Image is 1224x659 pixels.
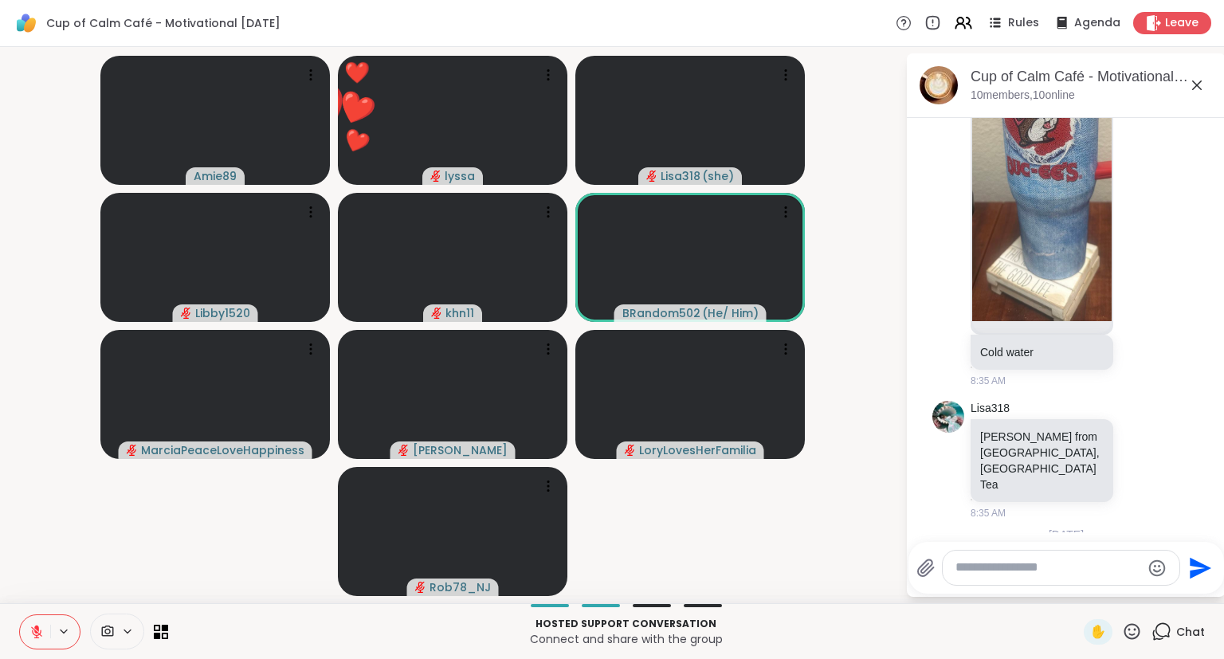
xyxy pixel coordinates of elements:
[413,442,508,458] span: [PERSON_NAME]
[971,67,1213,87] div: Cup of Calm Café - Motivational [DATE]
[127,445,138,456] span: audio-muted
[46,15,280,31] span: Cup of Calm Café - Motivational [DATE]
[980,429,1104,492] p: [PERSON_NAME] from [GEOGRAPHIC_DATA], [GEOGRAPHIC_DATA] Tea
[1147,559,1167,578] button: Emoji picker
[430,171,441,182] span: audio-muted
[1176,624,1205,640] span: Chat
[980,344,1104,360] p: Cold water
[181,308,192,319] span: audio-muted
[178,617,1074,631] p: Hosted support conversation
[344,57,370,88] div: ❤️
[639,442,756,458] span: LoryLovesHerFamilia
[141,442,304,458] span: MarciaPeaceLoveHappiness
[955,559,1141,576] textarea: Type your message
[178,631,1074,647] p: Connect and share with the group
[430,579,491,595] span: Rob78_NJ
[1039,527,1093,543] span: [DATE]
[1008,15,1039,31] span: Rules
[971,374,1006,388] span: 8:35 AM
[1090,622,1106,641] span: ✋
[13,10,40,37] img: ShareWell Logomark
[702,305,759,321] span: ( He/ Him )
[194,168,237,184] span: Amie89
[702,168,734,184] span: ( she )
[971,506,1006,520] span: 8:35 AM
[1165,15,1198,31] span: Leave
[1180,550,1216,586] button: Send
[920,66,958,104] img: Cup of Calm Café - Motivational Monday, Oct 06
[195,305,250,321] span: Libby1520
[445,168,475,184] span: lyssa
[971,88,1075,104] p: 10 members, 10 online
[932,401,964,433] img: https://sharewell-space-live.sfo3.digitaloceanspaces.com/user-generated/94f9971b-ca6f-4186-bcd3-a...
[445,305,474,321] span: khn11
[661,168,700,184] span: Lisa318
[1074,15,1120,31] span: Agenda
[622,305,700,321] span: BRandom502
[329,115,382,168] button: ❤️
[398,445,410,456] span: audio-muted
[625,445,636,456] span: audio-muted
[415,582,426,593] span: audio-muted
[431,308,442,319] span: audio-muted
[646,171,657,182] span: audio-muted
[971,401,1010,417] a: Lisa318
